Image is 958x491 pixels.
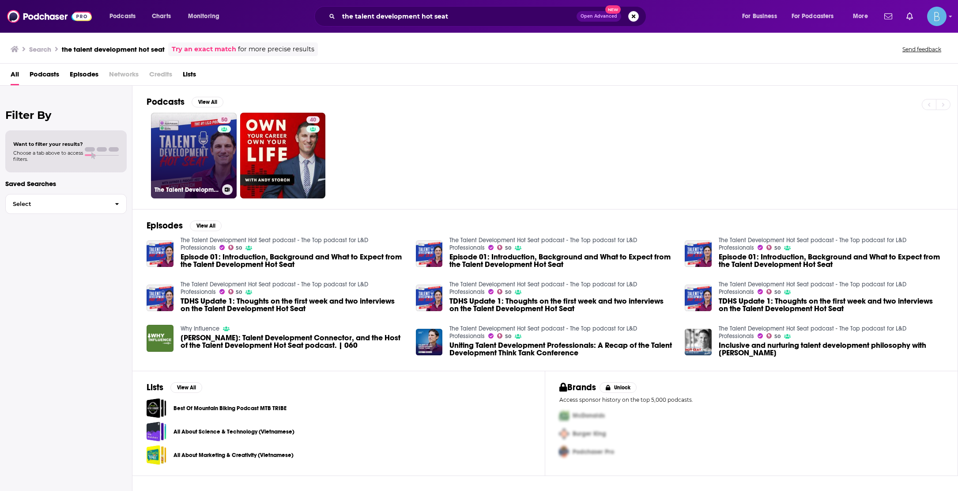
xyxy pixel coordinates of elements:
a: TDHS Update 1: Thoughts on the first week and two interviews on the Talent Development Hot Seat [181,297,405,312]
h2: Lists [147,382,163,393]
span: For Podcasters [792,10,834,23]
button: open menu [847,9,879,23]
a: Show notifications dropdown [903,9,917,24]
span: [PERSON_NAME]: Talent Development Connector, and the Host of the Talent Development Hot Seat podc... [181,334,405,349]
a: Episodes [70,67,98,85]
a: 50 [228,245,242,250]
h2: Podcasts [147,96,185,107]
img: Inclusive and nurturing talent development philosophy with Kristen Robinson [685,329,712,356]
span: 50 [774,290,781,294]
a: All About Marketing & Creativity (Vietnamese) [147,445,166,465]
span: Networks [109,67,139,85]
span: Burger King [573,430,606,438]
span: Open Advanced [581,14,617,19]
button: open menu [786,9,847,23]
a: ListsView All [147,382,202,393]
a: TDHS Update 1: Thoughts on the first week and two interviews on the Talent Development Hot Seat [719,297,943,312]
a: TDHS Update 1: Thoughts on the first week and two interviews on the Talent Development Hot Seat [449,297,674,312]
img: TDHS Update 1: Thoughts on the first week and two interviews on the Talent Development Hot Seat [685,285,712,312]
span: 50 [505,335,511,339]
img: TDHS Update 1: Thoughts on the first week and two interviews on the Talent Development Hot Seat [416,285,443,312]
img: Andy Storch: Talent Development Connector, and the Host of the Talent Development Hot Seat podcas... [147,325,173,352]
a: Show notifications dropdown [881,9,896,24]
span: New [605,5,621,14]
a: 50 [766,245,781,250]
a: The Talent Development Hot Seat podcast - The Top podcast for L&D Professionals [449,325,637,340]
span: 50 [774,335,781,339]
button: View All [190,221,222,231]
a: Uniting Talent Development Professionals: A Recap of the Talent Development Think Tank Conference [416,329,443,356]
a: The Talent Development Hot Seat podcast - The Top podcast for L&D Professionals [449,236,637,251]
a: 50 [497,289,511,294]
a: 50 [218,116,231,123]
button: Select [5,194,127,214]
h3: the talent development hot seat [62,45,165,53]
div: Search podcasts, credits, & more... [323,6,655,27]
a: Episode 01: Introduction, Background and What to Expect from the Talent Development Hot Seat [719,253,943,268]
a: Podchaser - Follow, Share and Rate Podcasts [7,8,92,25]
span: Best Of Mountain Biking Podcast MTB TRIBE [147,398,166,418]
span: Charts [152,10,171,23]
a: The Talent Development Hot Seat podcast - The Top podcast for L&D Professionals [181,281,368,296]
h3: Search [29,45,51,53]
span: 50 [505,246,511,250]
a: All About Science & Technology (Vietnamese) [173,427,294,437]
span: 50 [236,246,242,250]
a: Andy Storch: Talent Development Connector, and the Host of the Talent Development Hot Seat podcas... [181,334,405,349]
a: TDHS Update 1: Thoughts on the first week and two interviews on the Talent Development Hot Seat [147,285,173,312]
span: Select [6,201,108,207]
span: For Business [742,10,777,23]
a: 50 [497,245,511,250]
a: Try an exact match [172,44,236,54]
a: The Talent Development Hot Seat podcast - The Top podcast for L&D Professionals [719,236,906,251]
span: All About Science & Technology (Vietnamese) [147,422,166,442]
a: 50 [766,333,781,339]
span: for more precise results [238,44,314,54]
img: User Profile [927,7,947,26]
button: open menu [182,9,231,23]
span: Uniting Talent Development Professionals: A Recap of the Talent Development Think Tank Conference [449,342,674,357]
a: 40 [240,113,326,198]
h2: Episodes [147,220,183,231]
span: Podchaser Pro [573,448,614,456]
span: McDonalds [573,412,605,419]
a: Episode 01: Introduction, Background and What to Expect from the Talent Development Hot Seat [147,240,173,267]
span: Lists [183,67,196,85]
button: Show profile menu [927,7,947,26]
a: Episode 01: Introduction, Background and What to Expect from the Talent Development Hot Seat [181,253,405,268]
button: open menu [103,9,147,23]
a: 50 [497,333,511,339]
span: Logged in as BLASTmedia [927,7,947,26]
img: Episode 01: Introduction, Background and What to Expect from the Talent Development Hot Seat [685,240,712,267]
a: Inclusive and nurturing talent development philosophy with Kristen Robinson [719,342,943,357]
h2: Filter By [5,109,127,122]
a: Charts [146,9,176,23]
img: Episode 01: Introduction, Background and What to Expect from the Talent Development Hot Seat [416,240,443,267]
a: The Talent Development Hot Seat podcast - The Top podcast for L&D Professionals [181,236,368,251]
a: Podcasts [30,67,59,85]
a: All [11,67,19,85]
p: Saved Searches [5,179,127,188]
span: 50 [505,290,511,294]
a: 50 [766,289,781,294]
span: 50 [221,116,227,125]
h3: The Talent Development Hot Seat podcast - The Top podcast for L&D Professionals [155,186,219,194]
button: Send feedback [900,46,944,53]
a: Episode 01: Introduction, Background and What to Expect from the Talent Development Hot Seat [449,253,674,268]
span: Credits [149,67,172,85]
p: Access sponsor history on the top 5,000 podcasts. [559,396,943,403]
a: The Talent Development Hot Seat podcast - The Top podcast for L&D Professionals [719,281,906,296]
